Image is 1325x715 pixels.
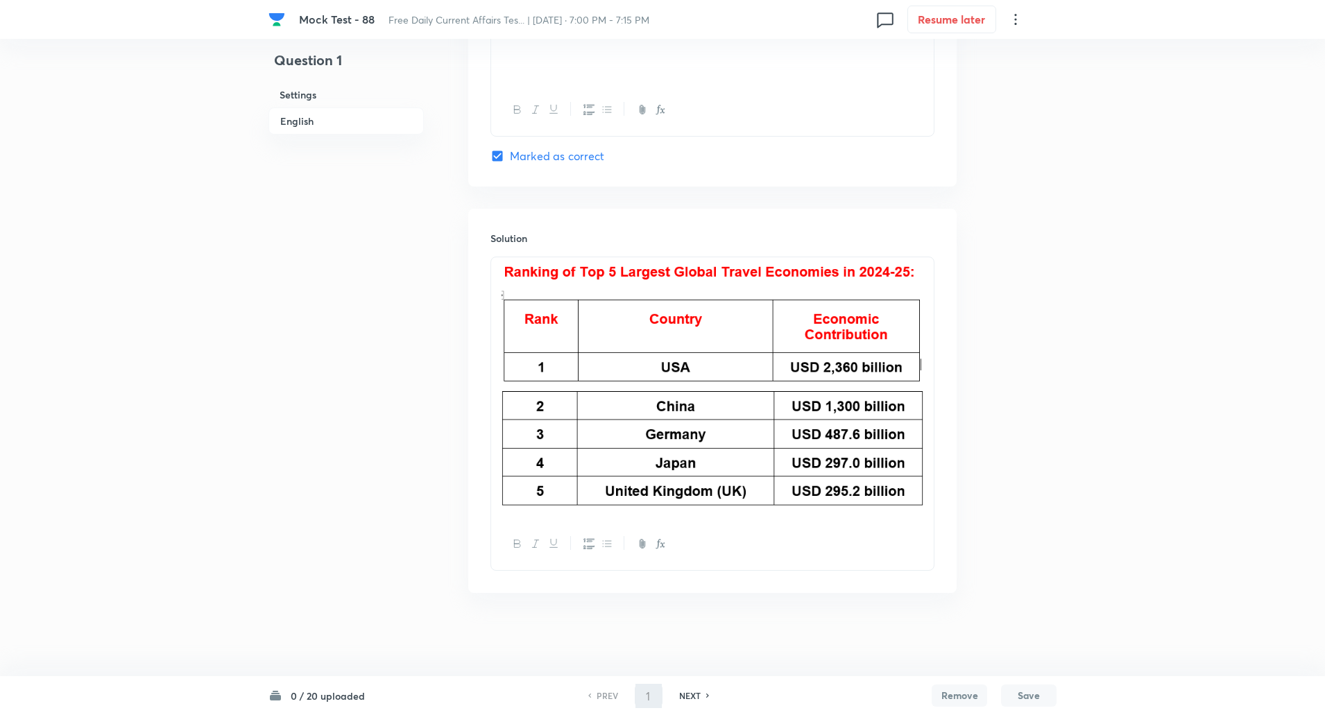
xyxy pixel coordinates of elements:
span: Free Daily Current Affairs Tes... | [DATE] · 7:00 PM - 7:15 PM [388,13,649,26]
h6: Settings [268,82,424,107]
h4: Question 1 [268,50,424,82]
h6: PREV [597,689,618,702]
h6: Solution [490,231,934,245]
h6: English [268,107,424,135]
button: Remove [932,684,987,707]
a: Company Logo [268,11,288,28]
img: 06-09-25-07:55:42-AM [502,388,923,507]
h6: 0 / 20 uploaded [291,689,365,703]
button: Save [1001,684,1057,707]
button: Resume later [907,6,996,33]
img: 06-09-25-07:55:11-AM [502,266,923,384]
img: Company Logo [268,11,285,28]
h6: NEXT [679,689,701,702]
span: Mock Test - 88 [299,12,375,26]
span: Marked as correct [510,148,605,164]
